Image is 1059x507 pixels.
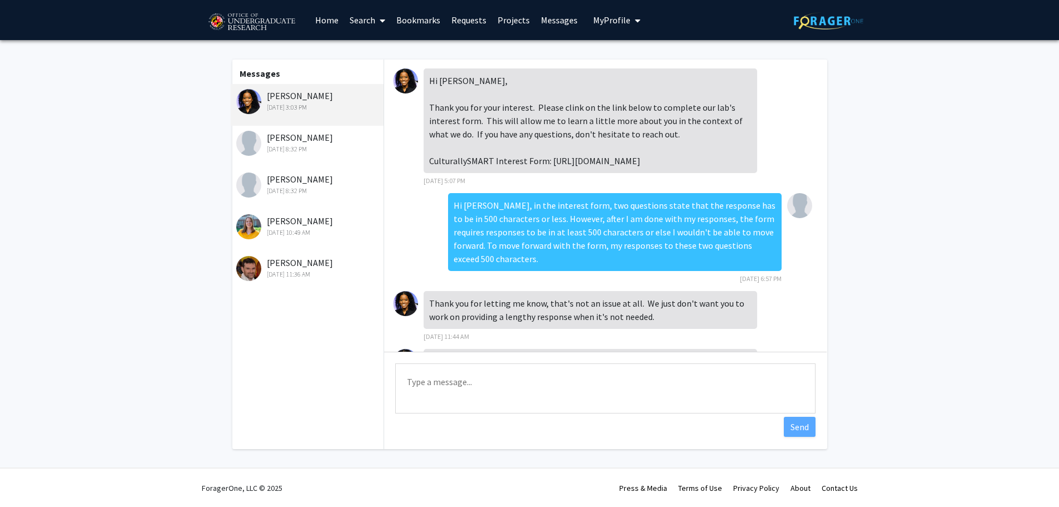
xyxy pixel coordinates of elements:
div: [DATE] 10:49 AM [236,228,381,238]
div: Thank you for letting me know, that's not an issue at all. We just don't want you to work on prov... [424,291,757,329]
a: Requests [446,1,492,40]
a: Bookmarks [391,1,446,40]
a: About [790,483,811,493]
img: Jennifer Rae Myers [393,291,418,316]
img: Dong Liang [236,173,261,198]
div: [PERSON_NAME] [236,131,381,154]
img: Jennifer Rae Myers [393,349,418,374]
a: Projects [492,1,535,40]
div: [DATE] 3:03 PM [236,102,381,112]
div: [PERSON_NAME] [236,173,381,196]
div: [PERSON_NAME] [236,214,381,238]
a: Contact Us [822,483,858,493]
div: Hi [PERSON_NAME], Thank you for your interest. Please clink on the link below to complete our lab... [424,68,757,173]
img: Yong Han Wang [787,193,812,218]
span: [DATE] 5:07 PM [424,176,465,185]
img: ForagerOne Logo [794,12,863,29]
img: Jennifer Rae Myers [393,68,418,93]
a: Privacy Policy [733,483,779,493]
textarea: Message [395,363,816,414]
div: [PERSON_NAME] [236,89,381,112]
a: Press & Media [619,483,667,493]
button: Send [784,417,816,437]
img: University of Maryland Logo [205,8,299,36]
div: Hi [PERSON_NAME], in the interest form, two questions state that the response has to be in 500 ch... [448,193,782,271]
iframe: Chat [8,457,47,499]
img: Carinna Ferguson [236,214,261,239]
b: Messages [240,68,280,79]
div: Hi [PERSON_NAME] Thank you for completing the interest form. At this time, I'd like to schedule a... [424,349,757,480]
img: Jeremy Purcell [236,256,261,281]
span: [DATE] 6:57 PM [740,274,782,283]
div: [DATE] 11:36 AM [236,269,381,279]
span: [DATE] 11:44 AM [424,332,469,341]
div: [DATE] 8:32 PM [236,186,381,196]
div: [DATE] 8:32 PM [236,144,381,154]
a: Terms of Use [678,483,722,493]
div: [PERSON_NAME] [236,256,381,279]
img: Jennifer Rae Myers [236,89,261,114]
img: Peter Murrell [236,131,261,156]
span: My Profile [593,14,630,26]
a: Home [310,1,344,40]
a: Search [344,1,391,40]
a: Messages [535,1,583,40]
